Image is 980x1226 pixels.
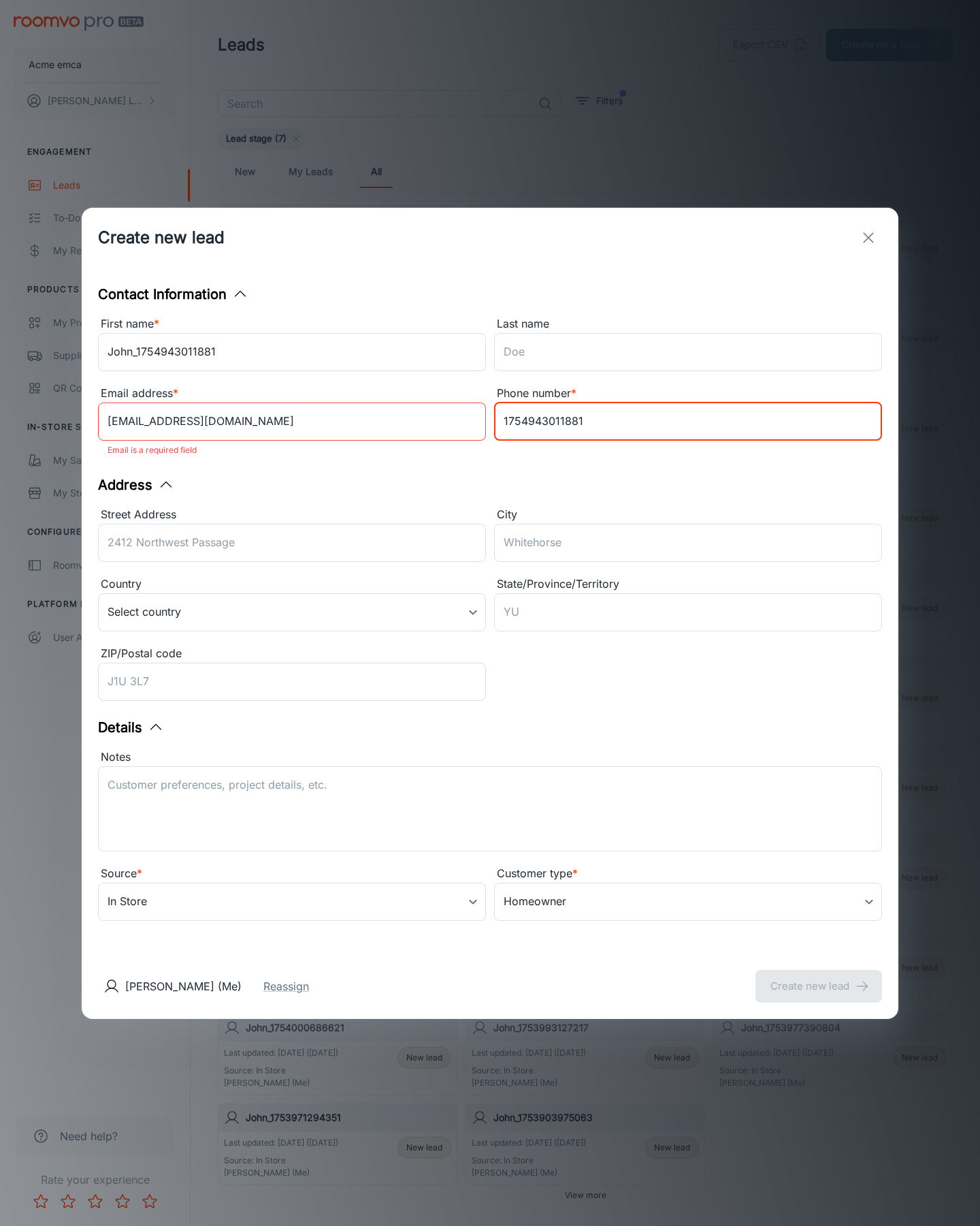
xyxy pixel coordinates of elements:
div: Last name [494,315,882,333]
input: myname@example.com [98,403,486,441]
input: +1 439-123-4567 [494,403,882,441]
input: J1U 3L7 [98,663,486,701]
div: In Store [98,883,486,921]
div: Customer type [494,865,882,883]
div: State/Province/Territory [494,576,882,593]
div: Select country [98,593,486,631]
div: First name [98,315,486,333]
div: Homeowner [494,883,882,921]
button: Contact Information [98,284,248,304]
div: ZIP/Postal code [98,645,486,663]
input: YU [494,593,882,631]
input: Whitehorse [494,524,882,562]
div: Email address [98,385,486,403]
input: 2412 Northwest Passage [98,524,486,562]
input: Doe [494,333,882,371]
button: Reassign [263,978,309,994]
button: exit [855,224,882,251]
div: City [494,506,882,524]
input: John [98,333,486,371]
div: Street Address [98,506,486,524]
div: Notes [98,749,882,766]
button: Details [98,717,164,738]
button: Address [98,475,174,495]
div: Phone number [494,385,882,403]
h1: Create new lead [98,225,225,250]
div: Source [98,865,486,883]
p: [PERSON_NAME] (Me) [125,978,242,994]
p: Email is a required field [108,442,476,458]
div: Country [98,576,486,593]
